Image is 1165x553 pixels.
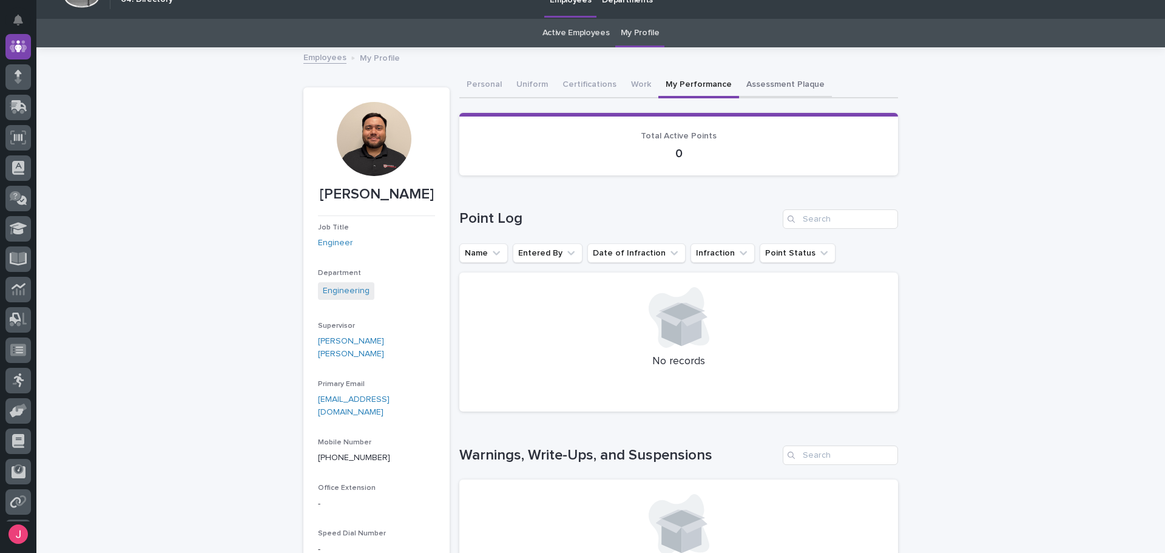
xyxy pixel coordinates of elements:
[783,446,898,465] input: Search
[459,210,778,228] h1: Point Log
[624,73,658,98] button: Work
[474,146,883,161] p: 0
[513,243,582,263] button: Entered By
[641,132,717,140] span: Total Active Points
[318,381,365,388] span: Primary Email
[15,15,31,34] div: Notifications
[658,73,739,98] button: My Performance
[474,355,883,368] p: No records
[587,243,686,263] button: Date of Infraction
[621,19,660,47] a: My Profile
[760,243,836,263] button: Point Status
[318,484,376,492] span: Office Extension
[318,395,390,416] a: [EMAIL_ADDRESS][DOMAIN_NAME]
[5,521,31,547] button: users-avatar
[318,453,390,462] a: [PHONE_NUMBER]
[459,73,509,98] button: Personal
[318,439,371,446] span: Mobile Number
[318,322,355,330] span: Supervisor
[303,50,346,64] a: Employees
[318,186,435,203] p: [PERSON_NAME]
[318,224,349,231] span: Job Title
[459,447,778,464] h1: Warnings, Write-Ups, and Suspensions
[555,73,624,98] button: Certifications
[318,498,435,511] p: -
[691,243,755,263] button: Infraction
[318,237,353,249] a: Engineer
[542,19,610,47] a: Active Employees
[318,530,386,537] span: Speed Dial Number
[318,335,435,361] a: [PERSON_NAME] [PERSON_NAME]
[739,73,832,98] button: Assessment Plaque
[5,7,31,33] button: Notifications
[459,243,508,263] button: Name
[360,50,400,64] p: My Profile
[323,285,370,297] a: Engineering
[509,73,555,98] button: Uniform
[783,209,898,229] input: Search
[318,270,361,277] span: Department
